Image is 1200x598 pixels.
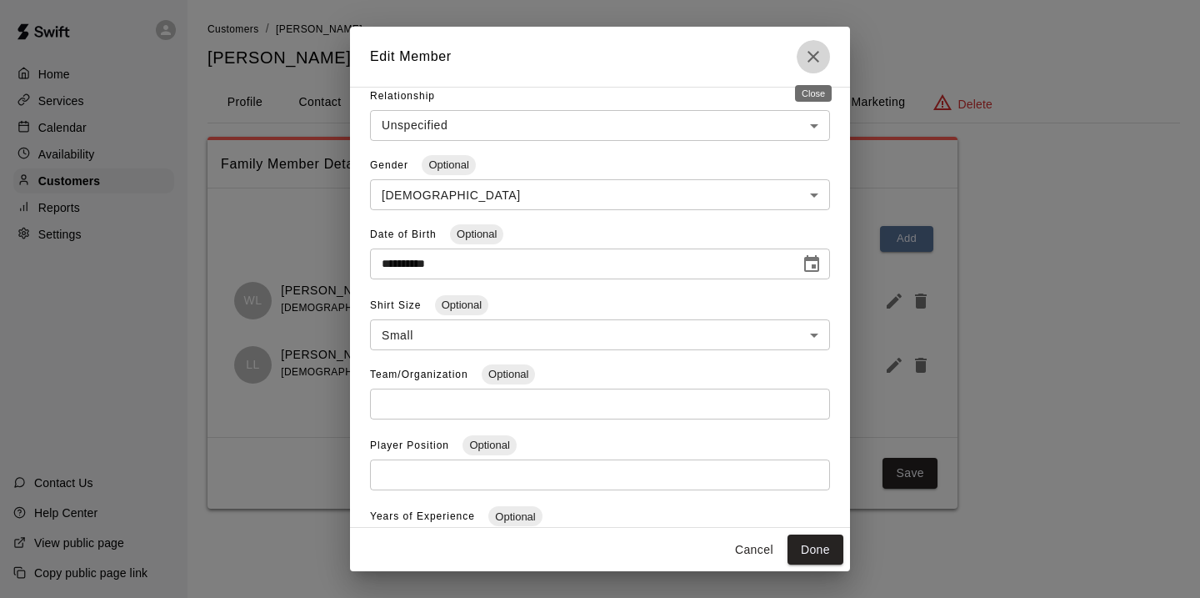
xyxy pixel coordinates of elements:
span: Gender [370,159,412,171]
button: Close [797,40,830,73]
span: Optional [422,158,475,171]
h2: Edit Member [350,27,850,87]
span: Team/Organization [370,369,472,380]
span: Optional [462,439,516,451]
button: Choose date, selected date is Oct 22, 2014 [795,248,828,281]
span: Optional [450,228,503,240]
span: Shirt Size [370,299,425,311]
span: Player Position [370,440,452,451]
span: Optional [488,510,542,523]
span: Years of Experience [370,510,478,522]
span: Relationship [370,90,435,102]
span: Optional [482,368,535,380]
div: Close [795,85,832,102]
button: Done [787,535,843,565]
span: Date of Birth [370,229,440,240]
button: Cancel [727,535,781,565]
div: Small [370,319,830,350]
div: Unspecified [370,110,830,141]
div: [DEMOGRAPHIC_DATA] [370,179,830,210]
span: Optional [435,299,488,311]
